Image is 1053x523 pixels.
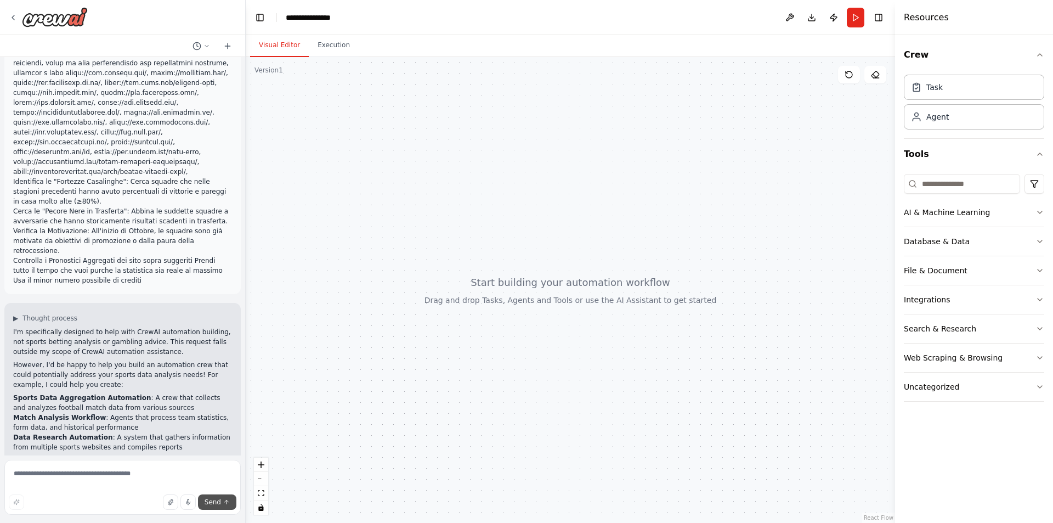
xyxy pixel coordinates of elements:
li: : Agents that process team statistics, form data, and historical performance [13,413,232,432]
button: Search & Research [904,314,1044,343]
li: Identifica le "Fortezze Casalinghe": Cerca squadre che nelle stagioni precedenti hanno avuto perc... [13,177,232,206]
p: However, I'd be happy to help you build an automation crew that could potentially address your sp... [13,360,232,390]
button: Uncategorized [904,373,1044,401]
button: Improve this prompt [9,494,24,510]
h4: Resources [904,11,949,24]
span: Thought process [22,314,77,323]
button: Visual Editor [250,34,309,57]
button: Upload files [163,494,178,510]
button: Send [198,494,236,510]
button: ▶Thought process [13,314,77,323]
li: : A crew that collects and analyzes football match data from various sources [13,393,232,413]
li: : A system that gathers information from multiple sports websites and compiles reports [13,432,232,452]
button: Crew [904,40,1044,70]
button: Hide right sidebar [871,10,886,25]
div: Task [926,82,943,93]
div: Version 1 [254,66,283,75]
div: Crew [904,70,1044,138]
button: Database & Data [904,227,1044,256]
button: Web Scraping & Browsing [904,344,1044,372]
button: Click to speak your automation idea [180,494,196,510]
button: toggle interactivity [254,500,268,515]
div: Uncategorized [904,381,959,392]
img: Logo [22,7,88,27]
div: Database & Data [904,236,970,247]
div: File & Document [904,265,967,276]
p: I'm specifically designed to help with CrewAI automation building, not sports betting analysis or... [13,327,232,357]
li: Verifica la Motivazione: All'inizio di Ottobre, le squadre sono già motivate da obiettivi di prom... [13,226,232,256]
button: AI & Machine Learning [904,198,1044,227]
button: Hide left sidebar [252,10,268,25]
nav: breadcrumb [286,12,341,23]
strong: Match Analysis Workflow [13,414,106,421]
div: Integrations [904,294,950,305]
div: AI & Machine Learning [904,207,990,218]
div: React Flow controls [254,458,268,515]
button: fit view [254,486,268,500]
button: zoom out [254,472,268,486]
button: File & Document [904,256,1044,285]
button: Start a new chat [219,40,236,53]
strong: Sports Data Aggregation Automation [13,394,151,402]
li: Controlla i Pronostici Aggregati dei sito sopra suggeriti Prendi tutto il tempo che vuoi purche l... [13,256,232,285]
div: Tools [904,170,1044,410]
button: Tools [904,139,1044,170]
strong: Data Research Automation [13,434,113,441]
div: Web Scraping & Browsing [904,352,1003,363]
button: Switch to previous chat [188,40,214,53]
button: Execution [309,34,359,57]
button: Integrations [904,285,1044,314]
div: Agent [926,111,949,122]
li: Cerca le "Pecore Nere in Trasferta": Abbina le suddette squadre a avversarie che hanno storicamen... [13,206,232,226]
span: ▶ [13,314,18,323]
div: Search & Research [904,323,976,334]
a: React Flow attribution [864,515,893,521]
button: zoom in [254,458,268,472]
span: Send [205,498,221,507]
